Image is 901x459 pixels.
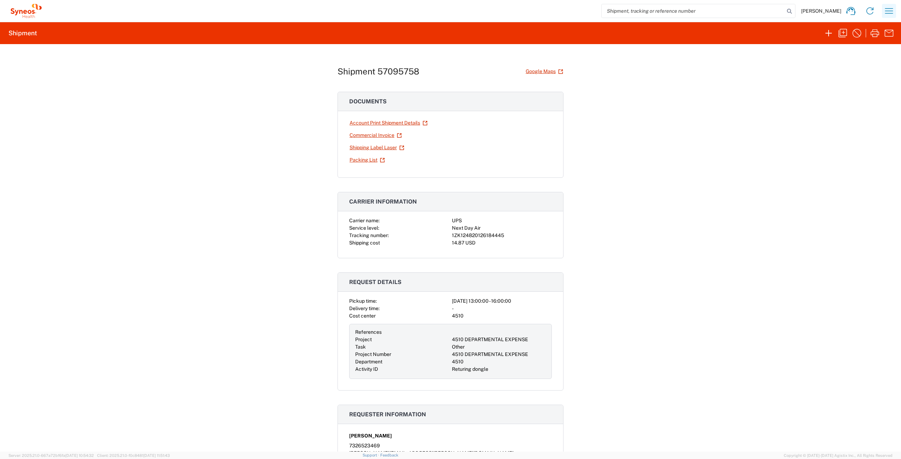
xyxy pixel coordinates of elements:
[349,306,380,311] span: Delivery time:
[8,29,37,37] h2: Shipment
[452,217,552,224] div: UPS
[349,442,552,449] div: 7326523469
[349,232,389,238] span: Tracking number:
[349,240,380,246] span: Shipping cost
[349,218,380,223] span: Carrier name:
[452,343,546,351] div: Other
[380,453,398,457] a: Feedback
[452,312,552,320] div: 4510
[363,453,380,457] a: Support
[452,224,552,232] div: Next Day Air
[349,313,376,319] span: Cost center
[355,329,382,335] span: References
[65,453,94,458] span: [DATE] 10:54:32
[143,453,170,458] span: [DATE] 11:51:43
[355,343,449,351] div: Task
[349,225,379,231] span: Service level:
[8,453,94,458] span: Server: 2025.21.0-667a72bf6fa
[452,232,552,239] div: 1ZK124820126184445
[525,65,563,78] a: Google Maps
[349,141,405,154] a: Shipping Label Laser
[355,351,449,358] div: Project Number
[355,366,449,373] div: Activity ID
[801,8,841,14] span: [PERSON_NAME]
[355,336,449,343] div: Project
[452,239,552,247] div: 14.87 USD
[349,129,402,141] a: Commercial Invoice
[349,198,417,205] span: Carrier information
[349,298,377,304] span: Pickup time:
[349,154,385,166] a: Packing List
[349,411,426,418] span: Requester information
[452,351,546,358] div: 4510 DEPARTMENTAL EXPENSE
[602,4,784,18] input: Shipment, tracking or reference number
[784,452,893,459] span: Copyright © [DATE]-[DATE] Agistix Inc., All Rights Reserved
[452,366,546,373] div: Returing dongle
[452,305,552,312] div: -
[349,432,392,440] span: [PERSON_NAME]
[349,449,552,457] div: [PERSON_NAME][EMAIL_ADDRESS][PERSON_NAME][DOMAIN_NAME]
[355,358,449,366] div: Department
[97,453,170,458] span: Client: 2025.21.0-f0c8481
[452,297,552,305] div: [DATE] 13:00:00 - 16:00:00
[349,98,387,105] span: Documents
[338,66,419,77] h1: Shipment 57095758
[452,336,546,343] div: 4510 DEPARTMENTAL EXPENSE
[452,358,546,366] div: 4510
[349,279,401,285] span: Request details
[349,117,428,129] a: Account Print Shipment Details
